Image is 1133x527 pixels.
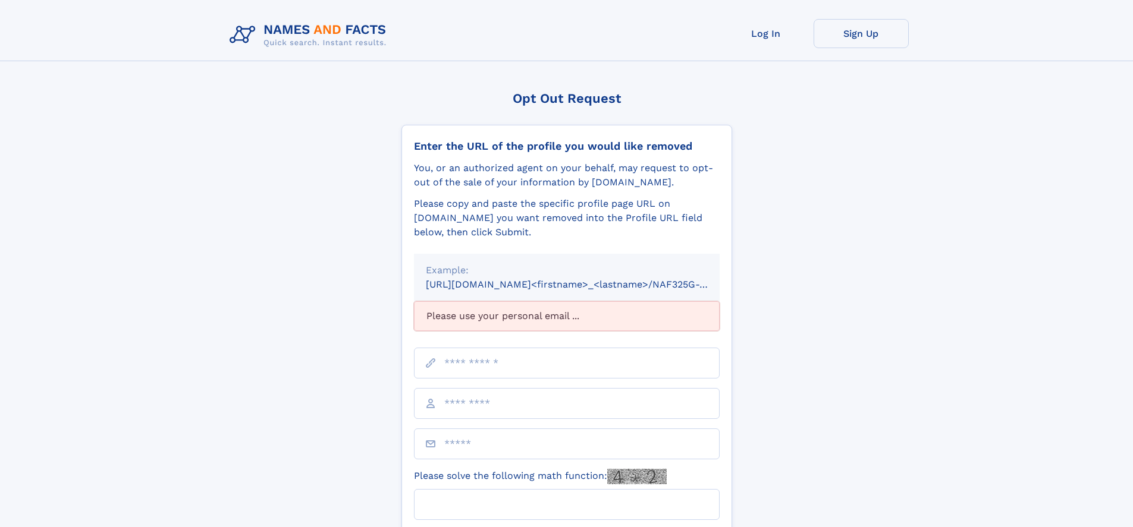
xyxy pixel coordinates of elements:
small: [URL][DOMAIN_NAME]<firstname>_<lastname>/NAF325G-xxxxxxxx [426,279,742,290]
div: Opt Out Request [401,91,732,106]
div: Example: [426,263,708,277]
img: Logo Names and Facts [225,19,396,51]
a: Sign Up [814,19,909,48]
div: Enter the URL of the profile you would like removed [414,140,720,153]
div: You, or an authorized agent on your behalf, may request to opt-out of the sale of your informatio... [414,161,720,190]
label: Please solve the following math function: [414,469,667,484]
div: Please use your personal email ... [414,301,720,331]
a: Log In [718,19,814,48]
div: Please copy and paste the specific profile page URL on [DOMAIN_NAME] you want removed into the Pr... [414,197,720,239]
